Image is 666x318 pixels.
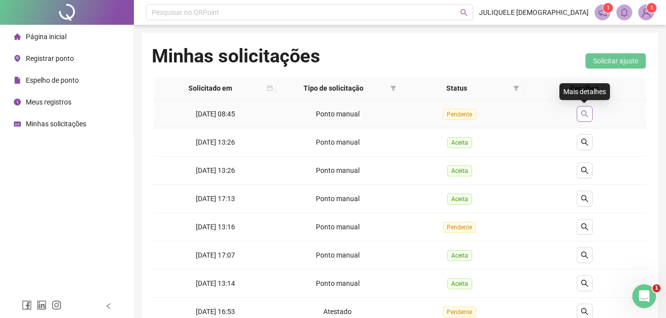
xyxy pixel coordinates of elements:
[581,195,589,203] span: search
[581,279,589,287] span: search
[639,5,654,20] img: 88757
[152,45,320,67] h1: Minhas solicitações
[316,279,360,287] span: Ponto manual
[447,137,472,148] span: Aceita
[593,55,638,66] span: Solicitar ajuste
[26,76,79,84] span: Espelho de ponto
[26,54,74,62] span: Registrar ponto
[26,98,71,106] span: Meus registros
[281,83,386,94] span: Tipo de solicitação
[447,165,472,176] span: Aceita
[620,8,629,17] span: bell
[581,110,589,118] span: search
[14,55,21,62] span: environment
[523,77,646,100] th: Detalhes
[196,308,235,316] span: [DATE] 16:53
[196,279,235,287] span: [DATE] 13:14
[447,250,472,261] span: Aceita
[316,223,360,231] span: Ponto manual
[14,77,21,84] span: file
[447,194,472,205] span: Aceita
[581,138,589,146] span: search
[316,138,360,146] span: Ponto manual
[26,33,66,41] span: Página inicial
[388,81,398,96] span: filter
[323,308,352,316] span: Atestado
[196,251,235,259] span: [DATE] 17:07
[316,195,360,203] span: Ponto manual
[647,3,657,13] sup: Atualize o seu contato no menu Meus Dados
[581,308,589,316] span: search
[14,99,21,106] span: clock-circle
[316,251,360,259] span: Ponto manual
[196,223,235,231] span: [DATE] 13:16
[559,83,610,100] div: Mais detalhes
[650,4,654,11] span: 1
[598,8,607,17] span: notification
[603,3,613,13] sup: 1
[443,109,476,120] span: Pendente
[404,83,509,94] span: Status
[585,53,646,69] button: Solicitar ajuste
[581,251,589,259] span: search
[390,85,396,91] span: filter
[267,85,273,91] span: calendar
[581,166,589,174] span: search
[581,223,589,231] span: search
[158,83,263,94] span: Solicitado em
[196,166,235,174] span: [DATE] 13:26
[196,138,235,146] span: [DATE] 13:26
[479,7,589,18] span: JULIQUELE [DEMOGRAPHIC_DATA]
[511,81,521,96] span: filter
[632,284,656,308] iframe: Intercom live chat
[513,85,519,91] span: filter
[196,195,235,203] span: [DATE] 17:13
[196,110,235,118] span: [DATE] 08:45
[443,222,476,233] span: Pendente
[316,110,360,118] span: Ponto manual
[14,120,21,127] span: schedule
[265,81,275,96] span: calendar
[316,166,360,174] span: Ponto manual
[447,278,472,289] span: Aceita
[105,303,112,310] span: left
[606,4,610,11] span: 1
[653,284,661,292] span: 1
[22,300,32,310] span: facebook
[14,33,21,40] span: home
[460,9,468,16] span: search
[443,307,476,318] span: Pendente
[52,300,61,310] span: instagram
[26,120,86,128] span: Minhas solicitações
[37,300,47,310] span: linkedin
